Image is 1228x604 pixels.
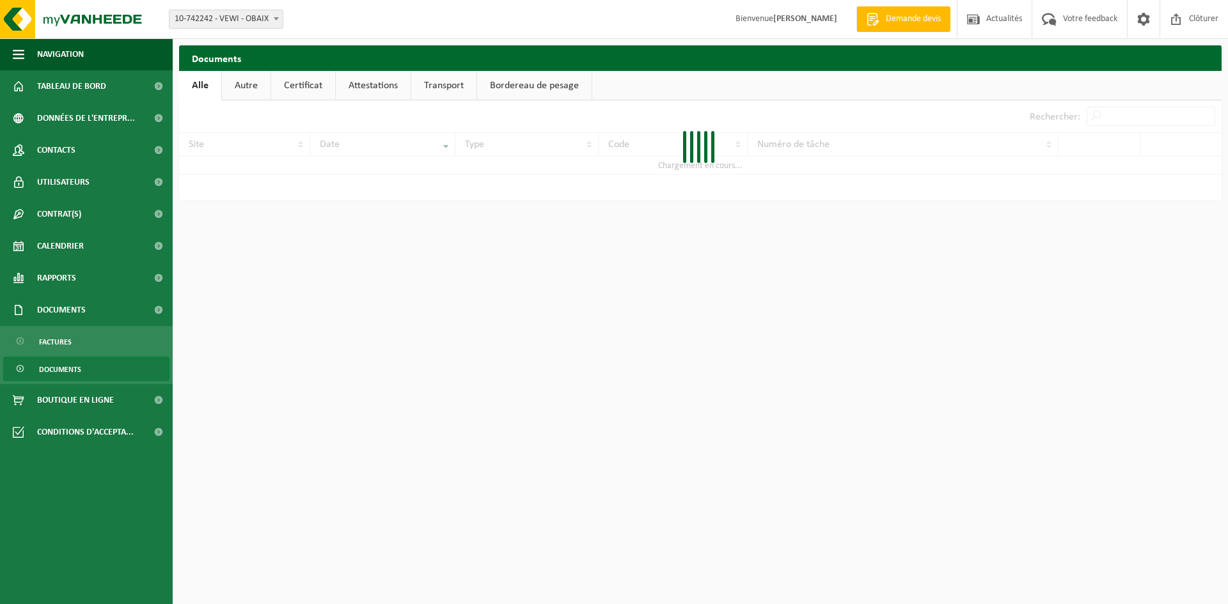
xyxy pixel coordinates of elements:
[37,230,84,262] span: Calendrier
[169,10,283,28] span: 10-742242 - VEWI - OBAIX
[37,198,81,230] span: Contrat(s)
[3,357,169,381] a: Documents
[37,102,135,134] span: Données de l'entrepr...
[883,13,944,26] span: Demande devis
[37,38,84,70] span: Navigation
[411,71,476,100] a: Transport
[856,6,950,32] a: Demande devis
[37,294,86,326] span: Documents
[222,71,271,100] a: Autre
[179,45,1222,70] h2: Documents
[39,330,72,354] span: Factures
[37,166,90,198] span: Utilisateurs
[477,71,592,100] a: Bordereau de pesage
[179,71,221,100] a: Alle
[39,357,81,382] span: Documents
[37,70,106,102] span: Tableau de bord
[37,262,76,294] span: Rapports
[37,134,75,166] span: Contacts
[773,14,837,24] strong: [PERSON_NAME]
[3,329,169,353] a: Factures
[37,384,114,416] span: Boutique en ligne
[37,416,134,448] span: Conditions d'accepta...
[271,71,335,100] a: Certificat
[336,71,411,100] a: Attestations
[169,10,283,29] span: 10-742242 - VEWI - OBAIX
